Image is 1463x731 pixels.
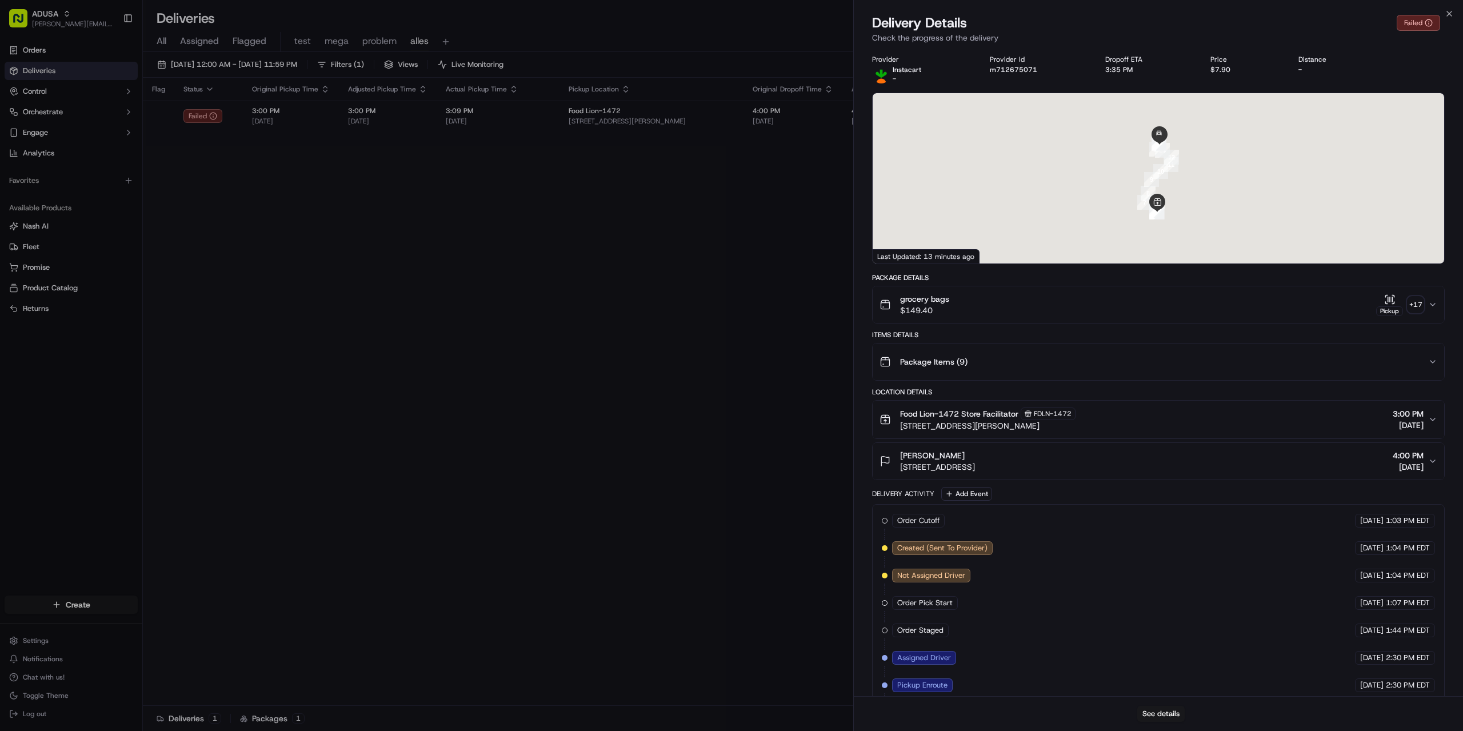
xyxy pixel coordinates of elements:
[1386,598,1430,608] span: 1:07 PM EDT
[1393,461,1424,473] span: [DATE]
[1393,420,1424,431] span: [DATE]
[1360,680,1384,690] span: [DATE]
[872,273,1445,282] div: Package Details
[1034,409,1072,418] span: FDLN-1472
[1360,543,1384,553] span: [DATE]
[872,65,890,83] img: profile_instacart_ahold_partner.png
[897,543,988,553] span: Created (Sent To Provider)
[97,167,106,176] div: 💻
[873,343,1444,380] button: Package Items (9)
[1408,297,1424,313] div: + 17
[1137,706,1185,722] button: See details
[1144,172,1159,187] div: 9
[1360,653,1384,663] span: [DATE]
[1397,15,1440,31] button: Failed
[900,461,975,473] span: [STREET_ADDRESS]
[900,356,968,368] span: Package Items ( 9 )
[1360,598,1384,608] span: [DATE]
[1105,65,1192,74] div: 3:35 PM
[1360,570,1384,581] span: [DATE]
[1137,195,1152,210] div: 7
[1149,142,1164,157] div: 14
[990,65,1037,74] button: m712675071
[900,420,1076,432] span: [STREET_ADDRESS][PERSON_NAME]
[1386,516,1430,526] span: 1:03 PM EDT
[1393,450,1424,461] span: 4:00 PM
[11,109,32,130] img: 1736555255976-a54dd68f-1ca7-489b-9aae-adbdc363a1c4
[897,598,953,608] span: Order Pick Start
[897,653,951,663] span: Assigned Driver
[108,166,183,177] span: API Documentation
[1393,408,1424,420] span: 3:00 PM
[1164,157,1178,172] div: 11
[1105,55,1192,64] div: Dropoff ETA
[897,516,940,526] span: Order Cutoff
[1360,625,1384,636] span: [DATE]
[30,74,206,86] input: Got a question? Start typing here...
[900,293,949,305] span: grocery bags
[872,14,967,32] span: Delivery Details
[7,161,92,182] a: 📗Knowledge Base
[194,113,208,126] button: Start new chat
[1210,55,1280,64] div: Price
[92,161,188,182] a: 💻API Documentation
[23,166,87,177] span: Knowledge Base
[1298,55,1376,64] div: Distance
[897,680,948,690] span: Pickup Enroute
[1153,164,1168,179] div: 10
[873,443,1444,480] button: [PERSON_NAME][STREET_ADDRESS]4:00 PM[DATE]
[900,450,965,461] span: [PERSON_NAME]
[1298,65,1376,74] div: -
[1376,294,1424,316] button: Pickup+17
[900,408,1018,420] span: Food Lion-1472 Store Facilitator
[897,625,944,636] span: Order Staged
[873,249,980,263] div: Last Updated: 13 minutes ago
[900,305,949,316] span: $149.40
[872,489,934,498] div: Delivery Activity
[1210,65,1280,74] div: $7.90
[872,55,971,64] div: Provider
[893,74,896,83] span: -
[1376,294,1403,316] button: Pickup
[893,65,921,74] p: Instacart
[114,194,138,202] span: Pylon
[81,193,138,202] a: Powered byPylon
[873,286,1444,323] button: grocery bags$149.40Pickup+17
[1164,150,1179,165] div: 12
[11,167,21,176] div: 📗
[897,570,965,581] span: Not Assigned Driver
[990,55,1087,64] div: Provider Id
[1386,653,1430,663] span: 2:30 PM EDT
[1141,186,1156,201] div: 8
[1360,516,1384,526] span: [DATE]
[873,401,1444,438] button: Food Lion-1472 Store FacilitatorFDLN-1472[STREET_ADDRESS][PERSON_NAME]3:00 PM[DATE]
[11,46,208,64] p: Welcome 👋
[1386,625,1430,636] span: 1:44 PM EDT
[39,121,145,130] div: We're available if you need us!
[39,109,187,121] div: Start new chat
[872,32,1445,43] p: Check the progress of the delivery
[1386,543,1430,553] span: 1:04 PM EDT
[872,388,1445,397] div: Location Details
[1386,570,1430,581] span: 1:04 PM EDT
[11,11,34,34] img: Nash
[1386,680,1430,690] span: 2:30 PM EDT
[872,330,1445,339] div: Items Details
[1376,306,1403,316] div: Pickup
[941,487,992,501] button: Add Event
